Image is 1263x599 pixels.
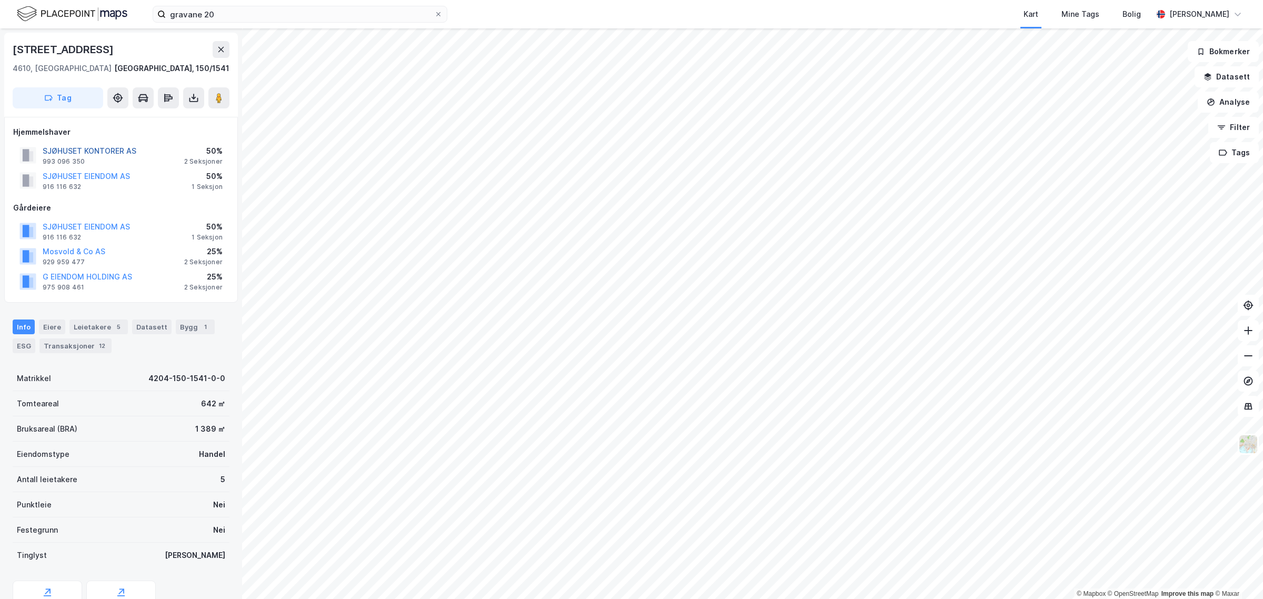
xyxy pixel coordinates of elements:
div: 5 [220,473,225,486]
div: Punktleie [17,498,52,511]
div: Festegrunn [17,524,58,536]
div: Eiendomstype [17,448,69,461]
div: Matrikkel [17,372,51,385]
div: Handel [199,448,225,461]
div: 1 Seksjon [192,233,223,242]
button: Filter [1208,117,1259,138]
div: 993 096 350 [43,157,85,166]
div: Gårdeiere [13,202,229,214]
iframe: Chat Widget [1210,548,1263,599]
a: Improve this map [1161,590,1214,597]
div: 1 389 ㎡ [195,423,225,435]
div: Nei [213,498,225,511]
div: 50% [184,145,223,157]
div: 642 ㎡ [201,397,225,410]
button: Datasett [1195,66,1259,87]
div: Datasett [132,320,172,334]
div: 2 Seksjoner [184,258,223,266]
div: 5 [113,322,124,332]
div: 975 908 461 [43,283,84,292]
div: Bolig [1122,8,1141,21]
div: 25% [184,271,223,283]
div: Info [13,320,35,334]
button: Bokmerker [1188,41,1259,62]
div: 1 [200,322,210,332]
div: 12 [97,341,107,351]
div: 4610, [GEOGRAPHIC_DATA] [13,62,112,75]
div: Eiere [39,320,65,334]
div: 2 Seksjoner [184,283,223,292]
div: Kontrollprogram for chat [1210,548,1263,599]
div: [STREET_ADDRESS] [13,41,116,58]
div: 25% [184,245,223,258]
div: ESG [13,338,35,353]
div: Mine Tags [1061,8,1099,21]
div: Transaksjoner [39,338,112,353]
button: Analyse [1198,92,1259,113]
a: OpenStreetMap [1108,590,1159,597]
div: 4204-150-1541-0-0 [148,372,225,385]
div: Nei [213,524,225,536]
div: [PERSON_NAME] [165,549,225,562]
img: logo.f888ab2527a4732fd821a326f86c7f29.svg [17,5,127,23]
div: Kart [1024,8,1038,21]
div: Tinglyst [17,549,47,562]
button: Tags [1210,142,1259,163]
div: 2 Seksjoner [184,157,223,166]
div: [PERSON_NAME] [1169,8,1229,21]
a: Mapbox [1077,590,1106,597]
div: 50% [192,170,223,183]
div: 50% [192,221,223,233]
div: 916 116 632 [43,183,81,191]
div: Tomteareal [17,397,59,410]
div: Antall leietakere [17,473,77,486]
div: 916 116 632 [43,233,81,242]
div: Bygg [176,320,215,334]
div: Bruksareal (BRA) [17,423,77,435]
div: Hjemmelshaver [13,126,229,138]
input: Søk på adresse, matrikkel, gårdeiere, leietakere eller personer [166,6,434,22]
div: Leietakere [69,320,128,334]
button: Tag [13,87,103,108]
img: Z [1238,434,1258,454]
div: 929 959 477 [43,258,85,266]
div: [GEOGRAPHIC_DATA], 150/1541 [114,62,229,75]
div: 1 Seksjon [192,183,223,191]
